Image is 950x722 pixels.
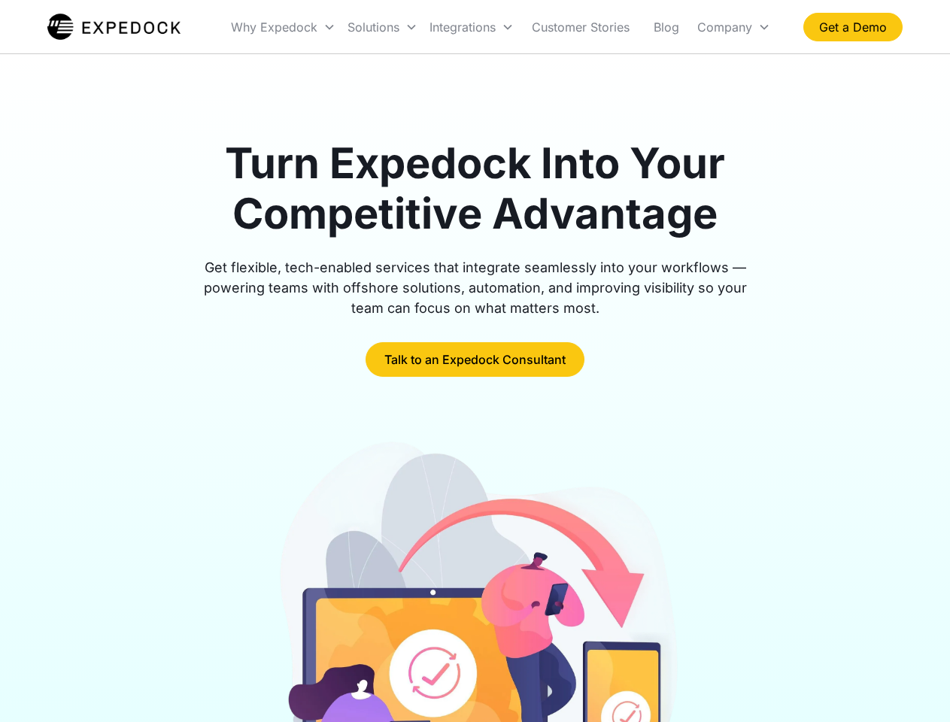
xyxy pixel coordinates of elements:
[697,20,752,35] div: Company
[642,2,691,53] a: Blog
[187,257,764,318] div: Get flexible, tech-enabled services that integrate seamlessly into your workflows — powering team...
[423,2,520,53] div: Integrations
[875,650,950,722] iframe: Chat Widget
[520,2,642,53] a: Customer Stories
[225,2,341,53] div: Why Expedock
[691,2,776,53] div: Company
[187,138,764,239] h1: Turn Expedock Into Your Competitive Advantage
[348,20,399,35] div: Solutions
[366,342,584,377] a: Talk to an Expedock Consultant
[47,12,181,42] a: home
[47,12,181,42] img: Expedock Logo
[231,20,317,35] div: Why Expedock
[803,13,903,41] a: Get a Demo
[341,2,423,53] div: Solutions
[429,20,496,35] div: Integrations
